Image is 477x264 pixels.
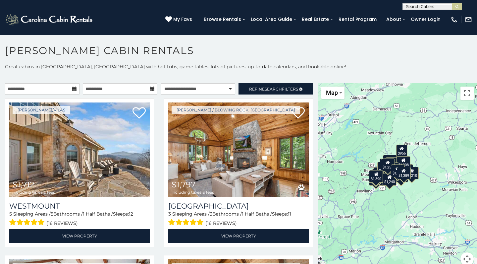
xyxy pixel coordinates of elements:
[407,14,444,25] a: Owner Login
[51,211,53,217] span: 5
[249,87,298,92] span: Refine Filters
[13,106,70,114] a: [PERSON_NAME]/Vilas
[238,83,313,95] a: RefineSearchFilters
[9,211,12,217] span: 5
[265,87,282,92] span: Search
[369,170,383,183] div: $1,390
[83,211,113,217] span: 1 Half Baths /
[132,106,146,120] a: Add to favorites
[242,211,272,217] span: 1 Half Baths /
[465,16,472,23] img: mail-regular-white.png
[13,180,34,189] span: $1,712
[168,211,309,228] div: Sleeping Areas / Bathrooms / Sleeps:
[205,219,237,228] span: (16 reviews)
[288,211,291,217] span: 11
[210,211,212,217] span: 3
[168,102,309,197] img: Chimney Island
[247,14,295,25] a: Local Area Guide
[383,14,404,25] a: About
[397,167,411,179] div: $1,389
[383,155,397,167] div: $1,795
[168,229,309,243] a: View Property
[335,14,380,25] a: Rental Program
[405,167,419,179] div: $1,210
[172,190,214,194] span: including taxes & fees
[321,87,344,99] button: Change map style
[200,14,244,25] a: Browse Rentals
[9,102,150,197] img: Westmount
[173,16,192,23] span: My Favs
[326,89,338,96] span: Map
[383,173,397,186] div: $1,240
[5,13,94,26] img: White-1-2.png
[165,16,194,23] a: My Favs
[129,211,133,217] span: 12
[168,211,171,217] span: 3
[13,190,55,194] span: including taxes & fees
[298,14,332,25] a: Real Estate
[168,102,309,197] a: Chimney Island $1,797 including taxes & fees
[377,165,391,178] div: $1,634
[168,202,309,211] a: [GEOGRAPHIC_DATA]
[386,157,399,170] div: $2,380
[396,145,407,157] div: $956
[381,159,395,171] div: $1,252
[172,180,195,189] span: $1,797
[450,16,458,23] img: phone-regular-white.png
[377,162,391,174] div: $2,627
[460,87,474,100] button: Toggle fullscreen view
[9,102,150,197] a: Westmount $1,712 including taxes & fees
[168,202,309,211] h3: Chimney Island
[172,106,300,114] a: [PERSON_NAME] / Blowing Rock, [GEOGRAPHIC_DATA]
[9,229,150,243] a: View Property
[397,156,410,169] div: $1,208
[46,219,78,228] span: (16 reviews)
[391,165,405,177] div: $1,257
[9,202,150,211] a: Westmount
[9,211,150,228] div: Sleeping Areas / Bathrooms / Sleeps:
